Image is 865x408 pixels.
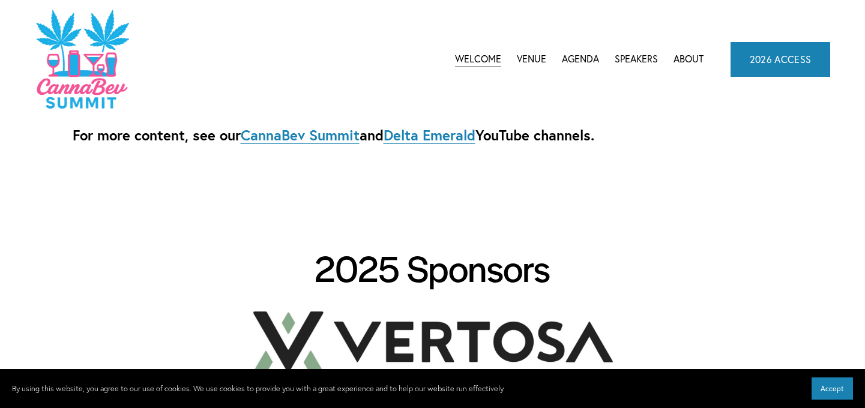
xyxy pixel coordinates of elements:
[812,377,853,400] button: Accept
[241,125,360,145] strong: CannaBev Summit
[384,125,475,145] strong: Delta Emerald
[12,382,505,395] p: By using this website, you agree to our use of cookies. We use cookies to provide you with a grea...
[731,42,831,77] a: 2026 ACCESS
[821,384,844,393] span: Accept
[73,125,241,145] strong: For more content, see our
[384,127,475,144] a: Delta Emerald
[562,51,599,67] span: Agenda
[241,127,360,144] a: CannaBev Summit
[360,125,384,145] strong: and
[35,8,129,110] img: CannaDataCon
[455,50,501,68] a: Welcome
[615,50,658,68] a: Speakers
[562,50,599,68] a: folder dropdown
[517,50,546,68] a: Venue
[475,125,594,145] strong: YouTube channels.
[674,50,704,68] a: About
[253,244,613,291] h1: 2025 Sponsors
